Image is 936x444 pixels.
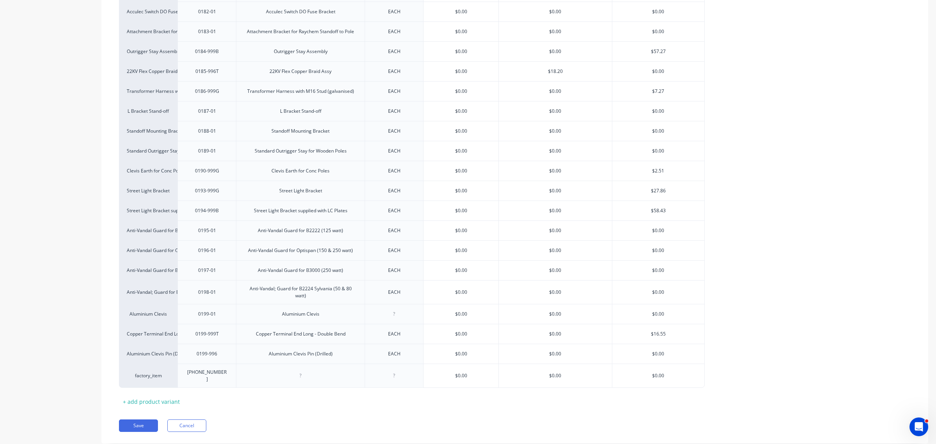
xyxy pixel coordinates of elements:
[424,2,498,21] div: $0.00
[188,146,227,156] div: 0189-01
[119,260,705,280] div: Anti-Vandal Guard for B3000 (250 watt)0197-01Anti-Vandal Guard for B3000 (250 watt)EACH$0.00$0.00...
[248,146,353,156] div: Standard Outrigger Stay for Wooden Poles
[612,62,705,81] div: $0.00
[127,311,170,318] div: Aluminium Clevis
[119,201,705,220] div: Street Light Bracket supplied with LC Plates0194-999BStreet Light Bracket supplied with LC Plates...
[119,344,705,364] div: Aluminium Clevis Pin (Drilled)0199-996Aluminium Clevis Pin (Drilled)EACH$0.00$0.00$0.00
[612,304,705,324] div: $0.00
[424,121,498,141] div: $0.00
[424,366,498,385] div: $0.00
[119,61,705,81] div: 22KV Flex Copper Braid Assy0185-996T22KV Flex Copper Braid AssyEACH$0.00$18.20$0.00
[250,329,352,339] div: Copper Terminal End Long - Double Bend
[188,226,227,236] div: 0195-01
[241,86,360,96] div: Transformer Harness with M16 Stud (galvanised)
[119,21,705,41] div: Attachment Bracket for Raychem Standoff to Pole0183-01Attachment Bracket for Raychem Standoff to ...
[499,22,612,41] div: $0.00
[424,304,498,324] div: $0.00
[499,42,612,61] div: $0.00
[909,417,928,436] iframe: Intercom live chat
[127,187,170,194] div: Street Light Bracket
[188,106,227,116] div: 0187-01
[612,221,705,240] div: $0.00
[252,226,349,236] div: Anti-Vandal Guard for B2222 (125 watt)
[375,86,414,96] div: EACH
[242,245,359,256] div: Anti-Vandal Guard for Optispan (150 & 250 watt)
[612,201,705,220] div: $58.43
[612,101,705,121] div: $0.00
[167,419,206,432] button: Cancel
[127,68,170,75] div: 22KV Flex Copper Braid Assy
[612,121,705,141] div: $0.00
[127,128,170,135] div: Standoff Mounting Bracket
[188,27,227,37] div: 0183-01
[424,42,498,61] div: $0.00
[127,8,170,15] div: Acculec Switch DO Fuse Bracket
[424,161,498,181] div: $0.00
[188,86,227,96] div: 0186-999G
[375,126,414,136] div: EACH
[265,166,336,176] div: Clevis Earth for Conc Poles
[188,186,227,196] div: 0193-999G
[119,220,705,240] div: Anti-Vandal Guard for B2222 (125 watt)0195-01Anti-Vandal Guard for B2222 (125 watt)EACH$0.00$0.00...
[188,7,227,17] div: 0182-01
[424,201,498,220] div: $0.00
[499,181,612,201] div: $0.00
[262,349,339,359] div: Aluminium Clevis Pin (Drilled)
[188,329,227,339] div: 0199-999T
[119,121,705,141] div: Standoff Mounting Bracket0188-01Standoff Mounting BracketEACH$0.00$0.00$0.00
[499,324,612,344] div: $0.00
[375,106,414,116] div: EACH
[499,201,612,220] div: $0.00
[188,245,227,256] div: 0196-01
[375,265,414,275] div: EACH
[612,82,705,101] div: $7.27
[273,186,328,196] div: Street Light Bracket
[119,364,705,388] div: factory_item[PHONE_NUMBER]$0.00$0.00$0.00
[248,206,354,216] div: Street Light Bracket supplied with LC Plates
[188,166,227,176] div: 0190-999G
[188,66,227,76] div: 0185-996T
[119,419,158,432] button: Save
[424,141,498,161] div: $0.00
[375,287,414,297] div: EACH
[119,280,705,304] div: Anti-Vandal; Guard for B2224 Sylvania (50 & 80 wat0198-01Anti-Vandal; Guard for B2224 Sylvania (5...
[612,324,705,344] div: $16.55
[612,366,705,385] div: $0.00
[612,241,705,260] div: $0.00
[424,22,498,41] div: $0.00
[424,101,498,121] div: $0.00
[612,181,705,201] div: $27.86
[612,344,705,364] div: $0.00
[263,66,338,76] div: 22KV Flex Copper Braid Assy
[181,367,233,384] div: [PHONE_NUMBER]
[499,261,612,280] div: $0.00
[119,161,705,181] div: Clevis Earth for Conc Poles0190-999GClevis Earth for Conc PolesEACH$0.00$0.00$2.51
[188,287,227,297] div: 0198-01
[188,309,227,319] div: 0199-01
[499,282,612,302] div: $0.00
[119,2,705,21] div: Acculec Switch DO Fuse Bracket0182-01Acculec Switch DO Fuse BracketEACH$0.00$0.00$0.00
[424,282,498,302] div: $0.00
[499,304,612,324] div: $0.00
[612,2,705,21] div: $0.00
[268,46,334,57] div: Outrigger Stay Assembly
[424,261,498,280] div: $0.00
[119,324,705,344] div: Copper Terminal End Long - Double Bend0199-999TCopper Terminal End Long - Double BendEACH$0.00$0....
[119,81,705,101] div: Transformer Harness with M16 Stud (galvanised)0186-999GTransformer Harness with M16 Stud (galvani...
[119,101,705,121] div: L Bracket Stand-off0187-01L Bracket Stand-offEACH$0.00$0.00$0.00
[127,330,170,337] div: Copper Terminal End Long - Double Bend
[188,46,227,57] div: 0184-999B
[188,349,227,359] div: 0199-996
[499,221,612,240] div: $0.00
[375,186,414,196] div: EACH
[119,141,705,161] div: Standard Outrigger Stay for Wooden Poles0189-01Standard Outrigger Stay for Wooden PolesEACH$0.00$...
[239,284,362,301] div: Anti-Vandal; Guard for B2224 Sylvania (50 & 80 watt)
[127,372,170,379] div: factory_item
[612,22,705,41] div: $0.00
[252,265,349,275] div: Anti-Vandal Guard for B3000 (250 watt)
[188,265,227,275] div: 0197-01
[127,267,170,274] div: Anti-Vandal Guard for B3000 (250 watt)
[375,66,414,76] div: EACH
[499,141,612,161] div: $0.00
[127,247,170,254] div: Anti-Vandal Guard for Optispan (150 & 250 watt)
